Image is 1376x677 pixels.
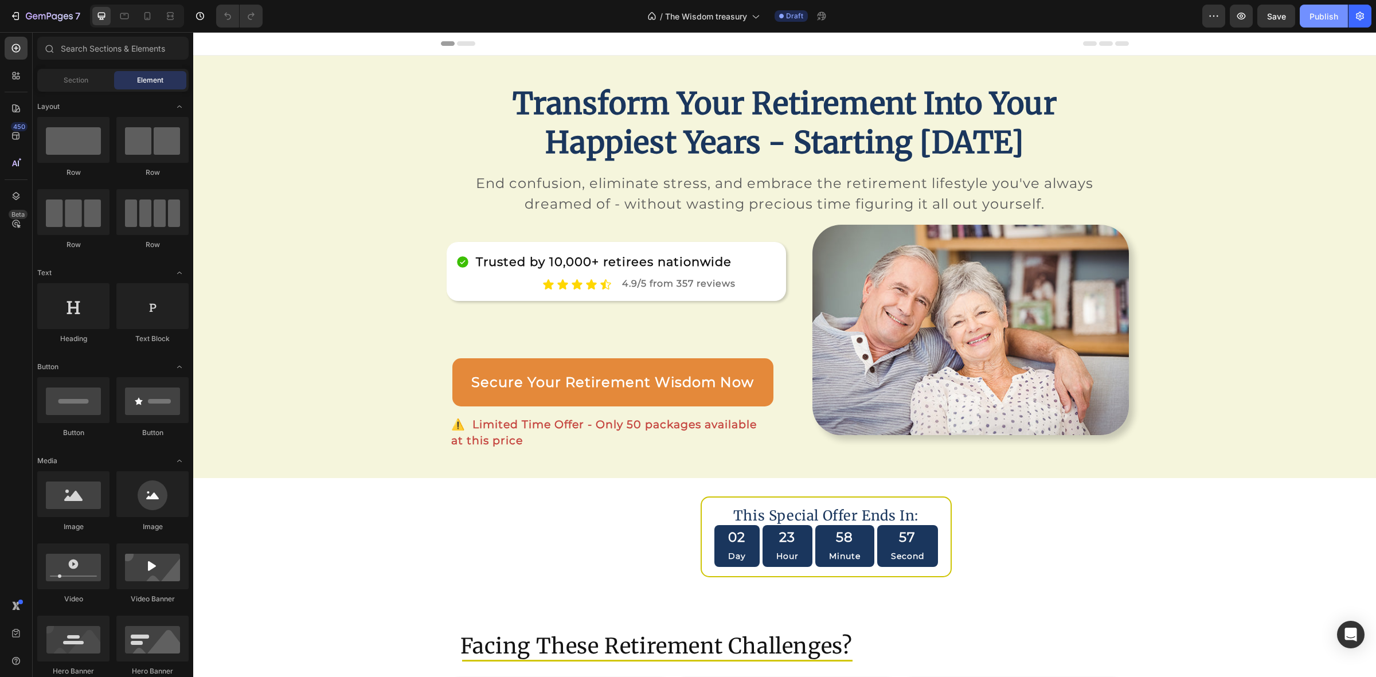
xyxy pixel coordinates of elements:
p: Day [535,518,553,530]
p: 4.9/5 from 357 reviews [429,245,583,259]
div: Image [116,522,189,532]
p: Trusted by 10,000+ retirees nationwide [283,221,538,239]
span: Layout [37,101,60,112]
div: Image [37,522,110,532]
div: Hero Banner [116,666,189,676]
p: Second [698,518,731,530]
img: gempages_577850155164763077-0c5acf4e-d0ae-4f12-8401-005fbda95dd7.jpg [619,193,936,403]
span: Save [1267,11,1286,21]
p: End confusion, eliminate stress, and embrace the retirement lifestyle you've always dreamed of - ... [249,141,935,182]
span: Section [64,75,88,85]
h2: This Special Offer Ends In: [539,475,726,494]
p: Hour [583,518,605,530]
p: ⚠️ Limited Time Offer - Only 50 packages available at this price [258,385,577,417]
div: Button [116,428,189,438]
h2: Facing These Retirement Challenges? [266,600,917,628]
span: Media [37,456,57,466]
div: Row [116,167,189,178]
span: Toggle open [170,264,189,282]
div: Row [37,240,110,250]
span: The Wisdom treasury [665,10,747,22]
div: 58 [636,498,667,514]
div: Undo/Redo [216,5,263,28]
span: Element [137,75,163,85]
div: Beta [9,210,28,219]
div: 23 [583,498,605,514]
span: / [660,10,663,22]
div: Video [37,594,110,604]
p: Secure Your Retirement Wisdom Now [278,340,561,361]
div: Heading [37,334,110,344]
span: Toggle open [170,97,189,116]
button: 7 [5,5,85,28]
a: Secure Your Retirement Wisdom Now [259,326,580,374]
p: Minute [636,518,667,530]
span: Toggle open [170,452,189,470]
p: 7 [75,9,80,23]
div: Publish [1309,10,1338,22]
input: Search Sections & Elements [37,37,189,60]
span: Button [37,362,58,372]
button: Save [1257,5,1295,28]
strong: Transform Your Retirement Into Your Happiest Years - Starting [DATE] [319,53,864,129]
iframe: Design area [193,32,1376,677]
div: Button [37,428,110,438]
span: Text [37,268,52,278]
div: Video Banner [116,594,189,604]
div: Hero Banner [37,666,110,676]
div: 57 [698,498,731,514]
div: Text Block [116,334,189,344]
span: Toggle open [170,358,189,376]
div: Row [116,240,189,250]
span: Draft [786,11,803,21]
div: Row [37,167,110,178]
div: Open Intercom Messenger [1337,621,1365,648]
div: 450 [11,122,28,131]
div: 02 [535,498,553,514]
button: Publish [1300,5,1348,28]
